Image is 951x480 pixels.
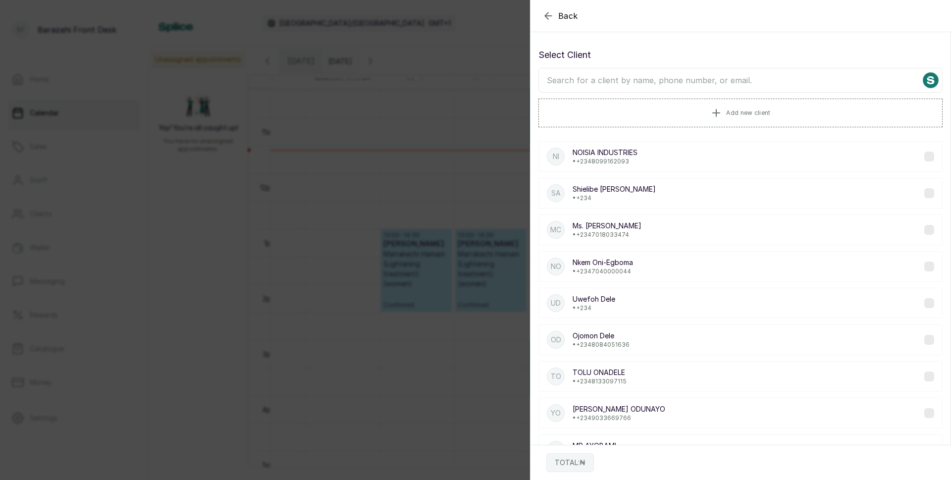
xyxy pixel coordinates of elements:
p: TOLU ONADELE [573,368,627,377]
button: Add new client [538,99,943,127]
p: NI [553,152,559,161]
p: UD [551,298,561,308]
p: NOISIA INDUSTRIES [573,148,637,158]
p: MR AYOBAMI [573,441,628,451]
span: Back [558,10,578,22]
p: TO [551,372,561,381]
p: Nkem Oni-Egboma [573,258,633,267]
p: [PERSON_NAME] ODUNAYO [573,404,665,414]
p: Shielibe [PERSON_NAME] [573,184,656,194]
p: YO [551,408,561,418]
p: • +234 7018033474 [573,231,641,239]
p: TOTAL: ₦ [555,458,585,468]
p: • +234 9033669766 [573,414,665,422]
p: • +234 8133097115 [573,377,627,385]
p: • +234 [573,194,656,202]
p: • +234 [573,304,615,312]
p: Ms. [PERSON_NAME] [573,221,641,231]
button: Back [542,10,578,22]
p: • +234 8099162093 [573,158,637,165]
p: Select Client [538,48,943,62]
p: OD [551,335,561,345]
p: MC [550,225,561,235]
p: NO [551,262,561,271]
p: SA [551,188,561,198]
p: Uwefoh Dele [573,294,615,304]
input: Search for a client by name, phone number, or email. [538,68,943,93]
span: Add new client [726,109,770,117]
p: Ojomon Dele [573,331,630,341]
p: • +234 7040000044 [573,267,633,275]
p: • +234 8084051636 [573,341,630,349]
